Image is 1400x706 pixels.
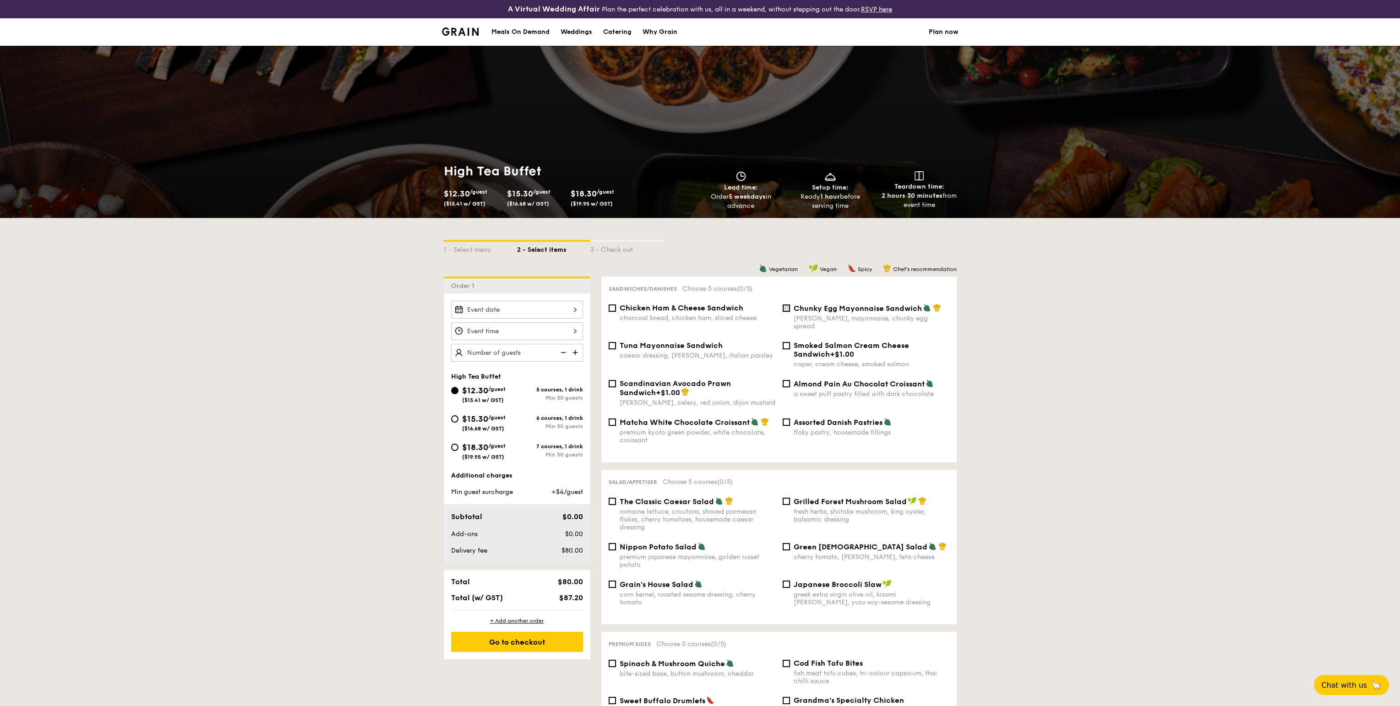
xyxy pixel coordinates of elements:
[783,581,790,588] input: Japanese Broccoli Slawgreek extra virgin olive oil, kizami [PERSON_NAME], yuzu soy-sesame dressing
[794,508,949,523] div: fresh herbs, shiitake mushroom, king oyster, balsamic dressing
[620,304,743,312] span: Chicken Ham & Cheese Sandwich
[725,497,733,505] img: icon-chef-hat.a58ddaea.svg
[620,399,775,407] div: [PERSON_NAME], celery, red onion, dijon mustard
[759,264,767,272] img: icon-vegetarian.fe4039eb.svg
[809,264,818,272] img: icon-vegan.f8ff3823.svg
[823,171,837,181] img: icon-dish.430c3a2e.svg
[894,183,944,190] span: Teardown time:
[565,530,583,538] span: $0.00
[794,304,922,313] span: Chunky Egg Mayonnaise Sandwich
[769,266,798,272] span: Vegetarian
[794,341,909,358] span: Smoked Salmon Cream Cheese Sandwich
[517,443,583,450] div: 7 courses, 1 drink
[451,512,482,521] span: Subtotal
[609,479,657,485] span: Salad/Appetiser
[794,390,949,398] div: a sweet puff pastry filled with dark chocolate
[609,304,616,312] input: Chicken Ham & Cheese Sandwichcharcoal bread, chicken ham, sliced cheese
[717,478,733,486] span: (0/5)
[451,632,583,652] div: Go to checkout
[444,163,697,179] h1: High Tea Buffet
[462,442,488,452] span: $18.30
[462,386,488,396] span: $12.30
[861,5,892,13] a: RSVP here
[656,388,680,397] span: +$1.00
[451,547,487,554] span: Delivery fee
[783,498,790,505] input: Grilled Forest Mushroom Saladfresh herbs, shiitake mushroom, king oyster, balsamic dressing
[451,444,458,451] input: $18.30/guest($19.95 w/ GST)7 courses, 1 drinkMin 30 guests
[533,189,550,195] span: /guest
[620,553,775,569] div: premium japanese mayonnaise, golden russet potato
[620,659,725,668] span: Spinach & Mushroom Quiche
[783,304,790,312] input: Chunky Egg Mayonnaise Sandwich[PERSON_NAME], mayonnaise, chunky egg spread
[794,380,925,388] span: Almond Pain Au Chocolat Croissant
[507,201,549,207] span: ($16.68 w/ GST)
[830,350,854,358] span: +$1.00
[794,429,949,436] div: flaky pastry, housemade fillings
[729,193,766,201] strong: 5 weekdays
[882,580,892,588] img: icon-vegan.f8ff3823.svg
[517,451,583,458] div: Min 30 guests
[555,18,598,46] a: Weddings
[1371,680,1382,690] span: 🦙
[444,189,470,199] span: $12.30
[569,344,583,361] img: icon-add.58712e84.svg
[517,386,583,393] div: 5 courses, 1 drink
[436,4,964,15] div: Plan the perfect celebration with us, all in a weekend, without stepping out the door.
[462,414,488,424] span: $15.30
[794,418,882,427] span: Assorted Danish Pastries
[444,201,485,207] span: ($13.41 w/ GST)
[462,454,504,460] span: ($19.95 w/ GST)
[517,423,583,429] div: Min 30 guests
[694,580,703,588] img: icon-vegetarian.fe4039eb.svg
[488,414,506,421] span: /guest
[556,344,569,361] img: icon-reduce.1d2dbef1.svg
[711,640,726,648] span: (0/5)
[893,266,957,272] span: Chef's recommendation
[590,242,664,255] div: 3 - Check out
[598,18,637,46] a: Catering
[451,373,501,380] span: High Tea Buffet
[451,471,583,480] div: Additional charges
[918,497,926,505] img: icon-chef-hat.a58ddaea.svg
[794,591,949,606] div: greek extra virgin olive oil, kizami [PERSON_NAME], yuzu soy-sesame dressing
[488,443,506,449] span: /guest
[451,415,458,423] input: $15.30/guest($16.68 w/ GST)6 courses, 1 drinkMin 30 guests
[571,189,597,199] span: $18.30
[682,285,752,293] span: Choose 5 courses
[858,266,872,272] span: Spicy
[697,542,706,550] img: icon-vegetarian.fe4039eb.svg
[562,512,583,521] span: $0.00
[609,418,616,426] input: Matcha White Chocolate Croissantpremium kyoto green powder, white chocolate, croissant
[783,380,790,387] input: Almond Pain Au Chocolat Croissanta sweet puff pastry filled with dark chocolate
[783,660,790,667] input: Cod Fish Tofu Bitesfish meat tofu cubes, tri-colour capsicum, thai chilli sauce
[620,543,697,551] span: Nippon Potato Salad
[938,542,947,550] img: icon-chef-hat.a58ddaea.svg
[609,286,677,292] span: Sandwiches/Danishes
[620,352,775,359] div: caesar dressing, [PERSON_NAME], italian parsley
[609,498,616,505] input: The Classic Caesar Saladromaine lettuce, croutons, shaved parmesan flakes, cherry tomatoes, house...
[734,171,748,181] img: icon-clock.2db775ea.svg
[442,27,479,36] a: Logotype
[700,192,782,211] div: Order in advance
[609,342,616,349] input: Tuna Mayonnaise Sandwichcaesar dressing, [PERSON_NAME], italian parsley
[926,379,934,387] img: icon-vegetarian.fe4039eb.svg
[609,660,616,667] input: Spinach & Mushroom Quichebite-sized base, button mushroom, cheddar
[794,580,882,589] span: Japanese Broccoli Slaw
[620,341,723,350] span: Tuna Mayonnaise Sandwich
[761,418,769,426] img: icon-chef-hat.a58ddaea.svg
[923,304,931,312] img: icon-vegetarian.fe4039eb.svg
[609,641,651,647] span: Premium sides
[508,4,600,15] h4: A Virtual Wedding Affair
[451,322,583,340] input: Event time
[451,577,470,586] span: Total
[794,669,949,685] div: fish meat tofu cubes, tri-colour capsicum, thai chilli sauce
[908,497,917,505] img: icon-vegan.f8ff3823.svg
[451,301,583,319] input: Event date
[507,189,533,199] span: $15.30
[609,697,616,704] input: Sweet Buffalo Drumletsslow baked chicken drumlet, sweet and spicy sauce
[609,581,616,588] input: Grain's House Saladcorn kernel, roasted sesame dressing, cherry tomato
[820,193,840,201] strong: 1 hour
[737,285,752,293] span: (0/5)
[706,696,714,704] img: icon-spicy.37a8142b.svg
[933,304,941,312] img: icon-chef-hat.a58ddaea.svg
